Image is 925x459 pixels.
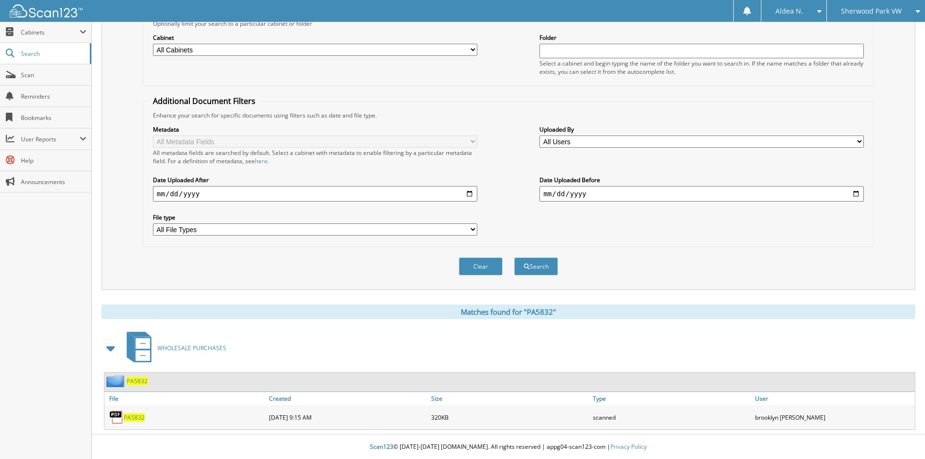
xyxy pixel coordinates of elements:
label: Date Uploaded Before [539,176,864,184]
span: Aldea N. [775,8,803,14]
span: Scan [21,71,86,79]
span: Reminders [21,92,86,101]
a: User [753,392,915,405]
input: end [539,186,864,202]
div: scanned [590,408,753,427]
label: Date Uploaded After [153,176,477,184]
div: [DATE] 9:15 AM [267,408,429,427]
label: Folder [539,34,864,42]
span: Help [21,156,86,165]
span: Cabinets [21,28,80,36]
label: File type [153,213,477,221]
div: 320KB [429,408,591,427]
div: All metadata fields are searched by default. Select a cabinet with metadata to enable filtering b... [153,149,477,165]
span: Announcements [21,178,86,186]
label: Metadata [153,125,477,134]
a: Size [429,392,591,405]
a: Created [267,392,429,405]
button: Clear [459,257,503,275]
span: WHOLESALE PURCHASES [157,344,226,352]
div: Optionally limit your search to a particular cabinet or folder [148,19,869,28]
a: Type [590,392,753,405]
span: User Reports [21,135,80,143]
img: folder2.png [106,375,127,387]
span: Sherwood Park VW [841,8,902,14]
a: Privacy Policy [610,442,647,451]
label: Uploaded By [539,125,864,134]
button: Search [514,257,558,275]
div: Matches found for "PA5832" [101,305,915,319]
div: brooklyn [PERSON_NAME] [753,408,915,427]
img: PDF.png [109,410,124,425]
label: Cabinet [153,34,477,42]
div: © [DATE]-[DATE] [DOMAIN_NAME]. All rights reserved | appg04-scan123-com | [92,435,925,459]
span: Search [21,50,85,58]
span: Bookmarks [21,114,86,122]
a: here [255,157,268,165]
a: PA5832 [127,377,148,385]
a: WHOLESALE PURCHASES [121,329,226,367]
div: Enhance your search for specific documents using filters such as date and file type. [148,111,869,119]
img: scan123-logo-white.svg [10,4,83,17]
input: start [153,186,477,202]
div: Select a cabinet and begin typing the name of the folder you want to search in. If the name match... [539,59,864,76]
a: PA5832 [124,413,145,422]
span: Scan123 [370,442,393,451]
iframe: Chat Widget [876,412,925,459]
legend: Additional Document Filters [148,96,260,106]
a: File [104,392,267,405]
